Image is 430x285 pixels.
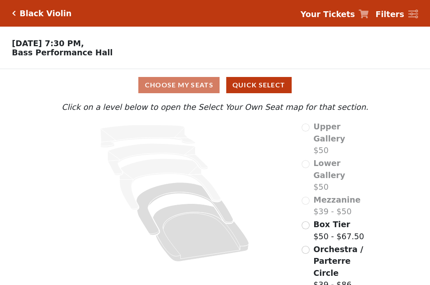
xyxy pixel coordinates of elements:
a: Click here to go back to filters [12,10,16,16]
a: Your Tickets [300,8,369,20]
label: $50 [313,121,370,156]
span: Orchestra / Parterre Circle [313,245,363,278]
button: Quick Select [226,77,292,93]
label: $50 - $67.50 [313,218,364,242]
span: Lower Gallery [313,159,345,180]
h5: Black Violin [20,9,72,18]
a: Filters [375,8,418,20]
label: $50 [313,157,370,193]
path: Lower Gallery - Seats Available: 0 [108,144,208,175]
span: Box Tier [313,220,350,229]
strong: Your Tickets [300,10,355,19]
span: Mezzanine [313,195,360,204]
path: Orchestra / Parterre Circle - Seats Available: 689 [153,204,249,262]
label: $39 - $50 [313,194,360,218]
path: Upper Gallery - Seats Available: 0 [100,125,195,148]
strong: Filters [375,10,404,19]
p: Click on a level below to open the Select Your Own Seat map for that section. [60,101,370,113]
span: Upper Gallery [313,122,345,143]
